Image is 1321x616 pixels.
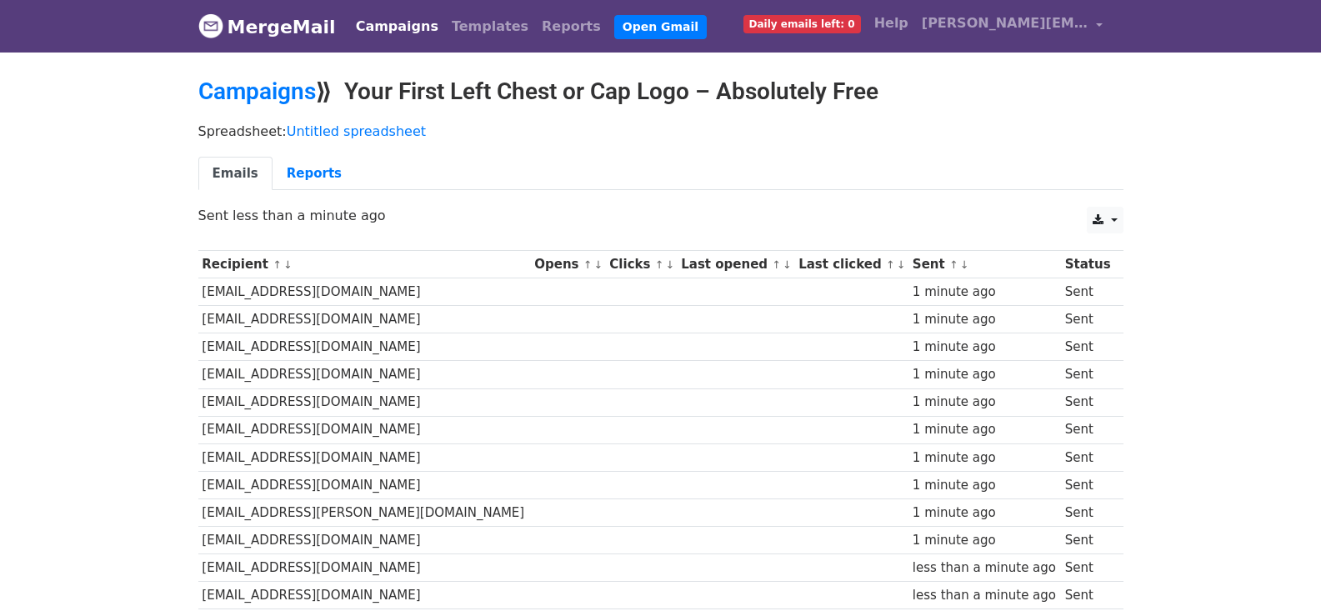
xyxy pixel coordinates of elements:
[198,554,531,582] td: [EMAIL_ADDRESS][DOMAIN_NAME]
[198,471,531,498] td: [EMAIL_ADDRESS][DOMAIN_NAME]
[772,258,781,271] a: ↑
[445,10,535,43] a: Templates
[677,251,794,278] th: Last opened
[349,10,445,43] a: Campaigns
[1061,498,1115,526] td: Sent
[1061,554,1115,582] td: Sent
[198,527,531,554] td: [EMAIL_ADDRESS][DOMAIN_NAME]
[198,498,531,526] td: [EMAIL_ADDRESS][PERSON_NAME][DOMAIN_NAME]
[198,157,273,191] a: Emails
[1061,443,1115,471] td: Sent
[198,207,1123,224] p: Sent less than a minute ago
[913,338,1057,357] div: 1 minute ago
[287,123,426,139] a: Untitled spreadsheet
[198,333,531,361] td: [EMAIL_ADDRESS][DOMAIN_NAME]
[198,582,531,609] td: [EMAIL_ADDRESS][DOMAIN_NAME]
[1061,471,1115,498] td: Sent
[922,13,1088,33] span: [PERSON_NAME][EMAIL_ADDRESS][DOMAIN_NAME]
[1061,388,1115,416] td: Sent
[1061,306,1115,333] td: Sent
[198,78,316,105] a: Campaigns
[1061,582,1115,609] td: Sent
[913,503,1057,523] div: 1 minute ago
[198,9,336,44] a: MergeMail
[1061,333,1115,361] td: Sent
[198,388,531,416] td: [EMAIL_ADDRESS][DOMAIN_NAME]
[1061,416,1115,443] td: Sent
[198,416,531,443] td: [EMAIL_ADDRESS][DOMAIN_NAME]
[594,258,603,271] a: ↓
[273,157,356,191] a: Reports
[530,251,605,278] th: Opens
[913,365,1057,384] div: 1 minute ago
[897,258,906,271] a: ↓
[198,251,531,278] th: Recipient
[913,586,1057,605] div: less than a minute ago
[913,310,1057,329] div: 1 minute ago
[794,251,908,278] th: Last clicked
[960,258,969,271] a: ↓
[198,278,531,306] td: [EMAIL_ADDRESS][DOMAIN_NAME]
[198,13,223,38] img: MergeMail logo
[908,251,1061,278] th: Sent
[783,258,792,271] a: ↓
[868,7,915,40] a: Help
[913,393,1057,412] div: 1 minute ago
[743,15,861,33] span: Daily emails left: 0
[655,258,664,271] a: ↑
[198,443,531,471] td: [EMAIL_ADDRESS][DOMAIN_NAME]
[198,306,531,333] td: [EMAIL_ADDRESS][DOMAIN_NAME]
[665,258,674,271] a: ↓
[913,476,1057,495] div: 1 minute ago
[915,7,1110,46] a: [PERSON_NAME][EMAIL_ADDRESS][DOMAIN_NAME]
[198,78,1123,106] h2: ⟫ Your First Left Chest or Cap Logo – Absolutely Free
[535,10,608,43] a: Reports
[1061,251,1115,278] th: Status
[913,531,1057,550] div: 1 minute ago
[1061,278,1115,306] td: Sent
[1061,527,1115,554] td: Sent
[198,123,1123,140] p: Spreadsheet:
[198,361,531,388] td: [EMAIL_ADDRESS][DOMAIN_NAME]
[913,283,1057,302] div: 1 minute ago
[583,258,593,271] a: ↑
[1061,361,1115,388] td: Sent
[949,258,958,271] a: ↑
[913,448,1057,468] div: 1 minute ago
[273,258,282,271] a: ↑
[614,15,707,39] a: Open Gmail
[283,258,293,271] a: ↓
[886,258,895,271] a: ↑
[606,251,678,278] th: Clicks
[913,420,1057,439] div: 1 minute ago
[913,558,1057,578] div: less than a minute ago
[737,7,868,40] a: Daily emails left: 0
